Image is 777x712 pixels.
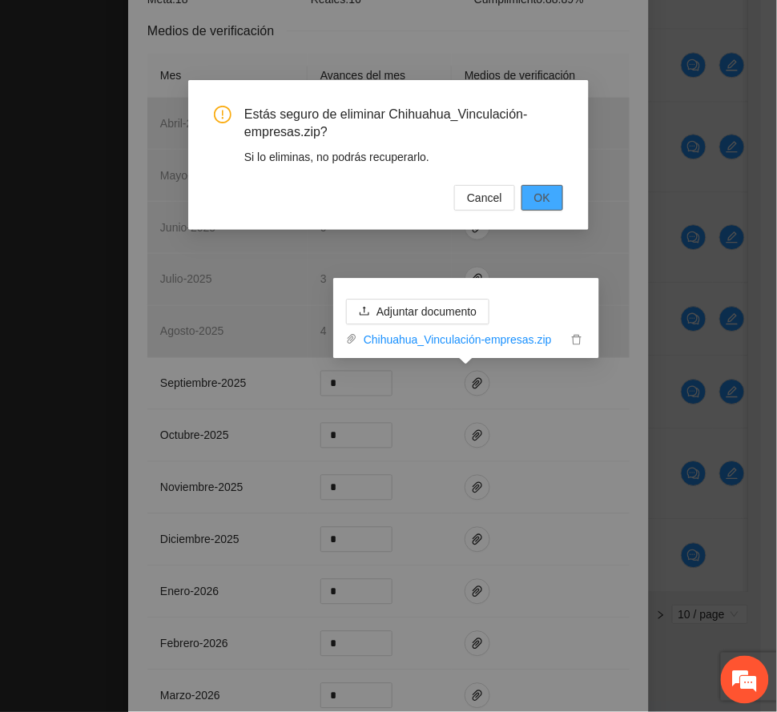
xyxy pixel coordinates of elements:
[244,106,563,142] span: Estás seguro de eliminar Chihuahua_Vinculación-empresas.zip?
[83,82,269,103] div: Chatee con nosotros ahora
[359,305,370,318] span: upload
[214,106,231,123] span: exclamation-circle
[376,303,477,320] span: Adjuntar documento
[568,334,586,345] span: delete
[244,148,563,166] div: Si lo eliminas, no podrás recuperarlo.
[8,437,305,493] textarea: Escriba su mensaje y pulse “Intro”
[567,331,586,348] button: delete
[346,333,357,344] span: paper-clip
[357,331,567,348] a: Chihuahua_Vinculación-empresas.zip
[467,189,502,207] span: Cancel
[346,299,489,324] button: uploadAdjuntar documento
[454,185,515,211] button: Cancel
[534,189,550,207] span: OK
[263,8,301,46] div: Minimizar ventana de chat en vivo
[346,305,489,318] span: uploadAdjuntar documento
[521,185,563,211] button: OK
[93,214,221,376] span: Estamos en línea.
